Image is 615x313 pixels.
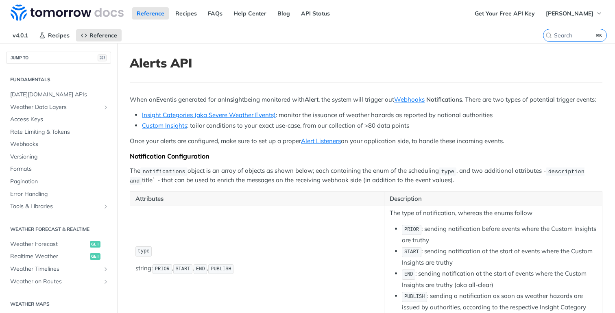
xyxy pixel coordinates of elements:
[594,31,604,39] kbd: ⌘K
[130,137,602,146] p: Once your alerts are configured, make sure to set up a proper on your application side, to handle...
[135,194,379,204] p: Attributes
[48,32,70,39] span: Recipes
[390,209,597,218] p: The type of notification, whereas the enums follow
[6,151,111,163] a: Versioning
[142,111,602,120] li: : monitor the issuance of weather hazards as reported by national authorities
[6,113,111,126] a: Access Keys
[130,152,602,160] div: Notification Configuration
[10,240,88,248] span: Weather Forecast
[102,203,109,210] button: Show subpages for Tools & Libraries
[6,52,111,64] button: JUMP TO⌘/
[10,153,109,161] span: Versioning
[305,96,318,103] strong: Alert
[211,266,231,272] span: PUBLISH
[142,168,185,174] span: notifications
[10,252,88,261] span: Realtime Weather
[6,250,111,263] a: Realtime Weatherget
[10,278,100,286] span: Weather on Routes
[402,224,597,245] li: : sending notification before events where the Custom Insights are truthy
[10,165,109,173] span: Formats
[6,138,111,150] a: Webhooks
[102,266,109,272] button: Show subpages for Weather Timelines
[402,269,597,289] li: : sending notification at the start of events where the Custom Insights are truthy (aka all-clear)
[138,248,150,254] span: type
[546,10,593,17] span: [PERSON_NAME]
[102,104,109,111] button: Show subpages for Weather Data Layers
[196,266,205,272] span: END
[6,200,111,213] a: Tools & LibrariesShow subpages for Tools & Libraries
[89,32,117,39] span: Reference
[6,300,111,308] h2: Weather Maps
[8,29,33,41] span: v4.0.1
[390,194,597,204] p: Description
[6,89,111,101] a: [DATE][DOMAIN_NAME] APIs
[11,4,124,21] img: Tomorrow.io Weather API Docs
[297,7,334,20] a: API Status
[404,227,419,233] span: PRIOR
[203,7,227,20] a: FAQs
[541,7,607,20] button: [PERSON_NAME]
[142,122,187,129] a: Custom Insights
[273,7,294,20] a: Blog
[441,168,454,174] span: type
[155,266,170,272] span: PRIOR
[98,54,107,61] span: ⌘/
[6,276,111,288] a: Weather on RoutesShow subpages for Weather on Routes
[142,121,602,130] li: : tailor conditions to your exact use-case, from our collection of >80 data points
[10,140,109,148] span: Webhooks
[10,91,109,99] span: [DATE][DOMAIN_NAME] APIs
[404,294,425,300] span: PUBLISH
[90,241,100,248] span: get
[130,166,602,185] p: The object is an array of objects as shown below; each containing the enum of the scheduling , an...
[135,263,379,275] p: string: , , ,
[10,265,100,273] span: Weather Timelines
[402,246,597,267] li: : sending notification at the start of events where the Custom Insights are truthy
[171,7,201,20] a: Recipes
[130,95,602,104] p: When an is generated for an being monitored with , the system will trigger out . There are two ty...
[225,96,244,103] strong: Insight
[404,272,413,277] span: END
[130,56,602,70] h1: Alerts API
[6,76,111,83] h2: Fundamentals
[6,163,111,175] a: Formats
[402,291,597,312] li: : sending a notification as soon as weather hazards are issued by authorities, according to the r...
[426,96,462,103] strong: Notifications
[6,176,111,188] a: Pagination
[10,202,100,211] span: Tools & Libraries
[10,190,109,198] span: Error Handling
[470,7,539,20] a: Get Your Free API Key
[10,115,109,124] span: Access Keys
[10,103,100,111] span: Weather Data Layers
[10,178,109,186] span: Pagination
[142,111,276,119] a: Insight Categories (aka Severe Weather Events)
[156,96,172,103] strong: Event
[6,188,111,200] a: Error Handling
[6,226,111,233] h2: Weather Forecast & realtime
[301,137,341,145] a: Alert Listeners
[6,101,111,113] a: Weather Data LayersShow subpages for Weather Data Layers
[76,29,122,41] a: Reference
[404,249,419,255] span: START
[132,7,169,20] a: Reference
[229,7,271,20] a: Help Center
[545,32,552,39] svg: Search
[35,29,74,41] a: Recipes
[102,278,109,285] button: Show subpages for Weather on Routes
[394,96,425,103] a: Webhooks
[10,128,109,136] span: Rate Limiting & Tokens
[6,263,111,275] a: Weather TimelinesShow subpages for Weather Timelines
[90,253,100,260] span: get
[6,126,111,138] a: Rate Limiting & Tokens
[6,238,111,250] a: Weather Forecastget
[175,266,190,272] span: START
